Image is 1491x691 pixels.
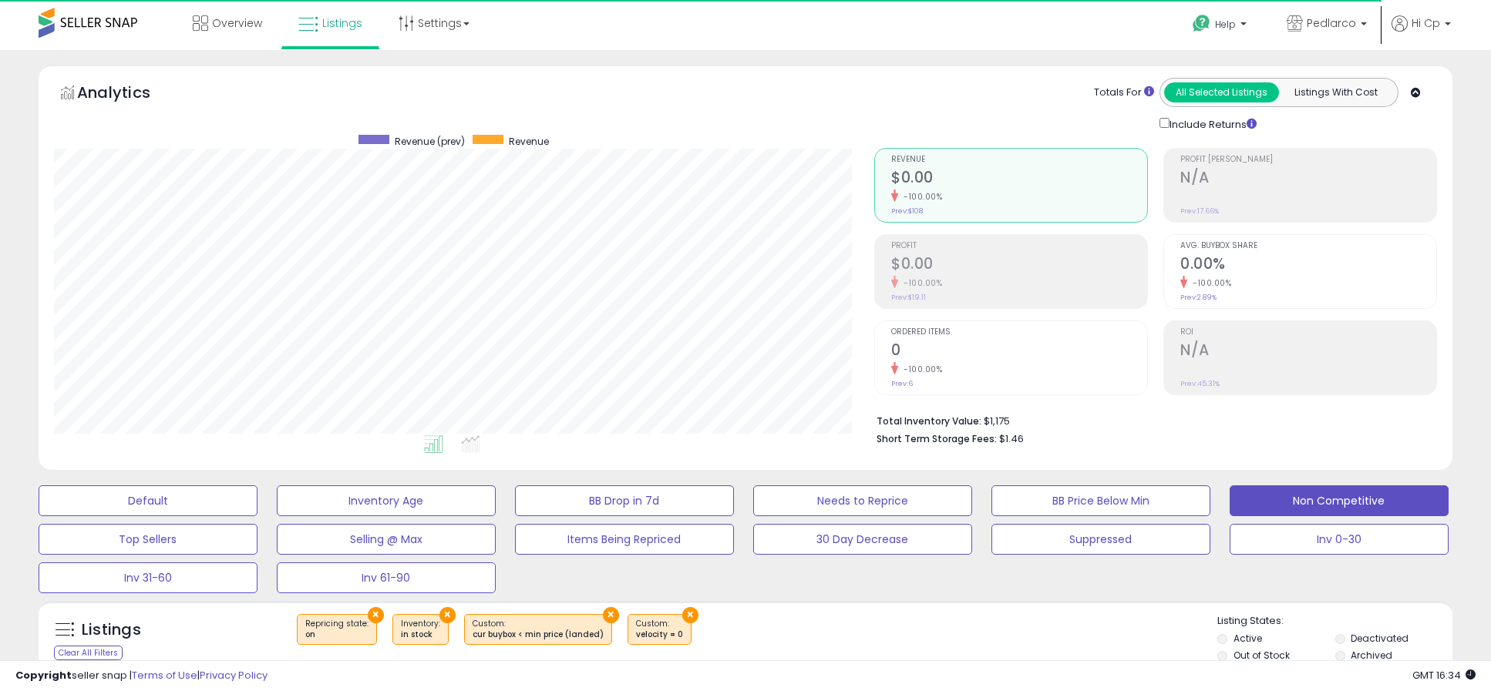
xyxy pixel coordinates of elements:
button: Inventory Age [277,485,496,516]
h2: N/A [1180,341,1436,362]
b: Short Term Storage Fees: [877,432,997,445]
button: All Selected Listings [1164,82,1279,102]
span: Inventory : [401,618,440,641]
span: Revenue (prev) [395,135,465,148]
small: -100.00% [1187,277,1231,289]
p: Listing States: [1217,614,1452,629]
button: Selling @ Max [277,524,496,555]
label: Archived [1351,649,1392,662]
div: Include Returns [1148,115,1275,132]
span: Repricing state : [305,618,369,641]
h2: $0.00 [891,169,1147,190]
button: × [368,607,384,623]
span: 2025-08-13 16:34 GMT [1412,668,1476,683]
h2: 0 [891,341,1147,362]
button: BB Price Below Min [991,485,1210,516]
span: Profit [PERSON_NAME] [1180,156,1436,164]
a: Help [1180,2,1262,50]
a: Privacy Policy [200,668,268,683]
div: cur buybox < min price (landed) [473,629,604,640]
button: × [439,607,456,623]
i: Get Help [1192,14,1211,33]
button: Inv 31-60 [39,562,257,593]
span: ROI [1180,328,1436,337]
b: Total Inventory Value: [877,414,981,428]
label: Deactivated [1351,632,1409,645]
button: Non Competitive [1230,485,1449,516]
strong: Copyright [15,668,72,683]
small: Prev: 45.31% [1180,379,1220,388]
button: Suppressed [991,524,1210,555]
h5: Listings [82,619,141,641]
span: Profit [891,242,1147,250]
span: Revenue [509,135,549,148]
button: × [682,607,698,623]
h2: N/A [1180,169,1436,190]
span: Revenue [891,156,1147,164]
button: Top Sellers [39,524,257,555]
button: Items Being Repriced [515,524,734,555]
button: Needs to Reprice [753,485,972,516]
small: Prev: 17.66% [1180,206,1219,216]
span: Custom: [473,618,604,641]
button: BB Drop in 7d [515,485,734,516]
div: in stock [401,629,440,640]
span: Overview [212,15,262,31]
button: × [603,607,619,623]
span: Help [1215,18,1236,31]
h5: Analytics [77,82,180,107]
span: Ordered Items [891,328,1147,337]
span: Custom: [636,618,683,641]
span: Pedlarco [1307,15,1356,31]
button: Inv 0-30 [1230,524,1449,555]
small: Prev: $108 [891,206,923,216]
label: Out of Stock [1234,649,1290,662]
button: Default [39,485,257,516]
div: seller snap | | [15,669,268,683]
button: 30 Day Decrease [753,524,972,555]
small: -100.00% [898,364,942,375]
a: Terms of Use [132,668,197,683]
div: Totals For [1094,86,1154,100]
h2: 0.00% [1180,255,1436,276]
li: $1,175 [877,411,1425,429]
div: velocity = 0 [636,629,683,640]
span: Hi Cp [1412,15,1440,31]
small: -100.00% [898,191,942,203]
span: $1.46 [999,431,1024,446]
label: Active [1234,632,1262,645]
h2: $0.00 [891,255,1147,276]
small: Prev: $19.11 [891,293,926,302]
div: on [305,629,369,640]
small: -100.00% [898,277,942,289]
a: Hi Cp [1392,15,1451,50]
div: Clear All Filters [54,646,123,660]
small: Prev: 2.89% [1180,293,1217,302]
span: Avg. Buybox Share [1180,242,1436,250]
button: Inv 61-90 [277,562,496,593]
small: Prev: 6 [891,379,913,388]
button: Listings With Cost [1278,82,1393,102]
span: Listings [322,15,362,31]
